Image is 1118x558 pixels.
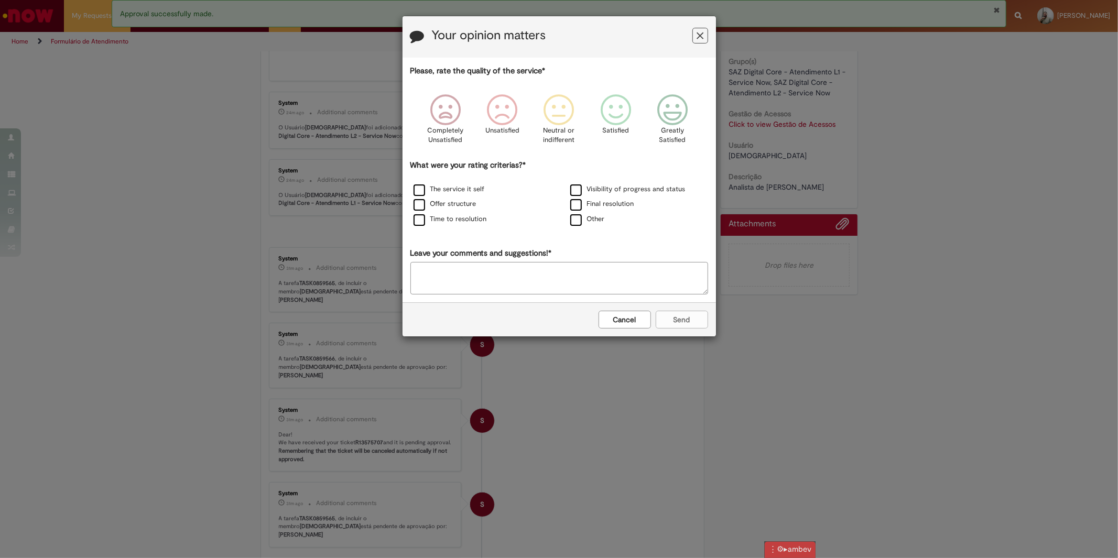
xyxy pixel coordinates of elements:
button: Cancel [599,311,651,329]
label: Your opinion matters [432,29,546,42]
p: Unsatisfied [485,126,519,136]
label: Time to resolution [414,214,487,224]
label: Visibility of progress and status [570,184,686,194]
span: Doubleclick to run command /pop [788,544,811,555]
div: Click an hold to drag [769,544,777,555]
div: Completely Unsatisfied [419,86,472,158]
div: Unsatisfied [475,86,529,158]
label: Leave your comments and suggestions!* [410,248,552,259]
label: Please, rate the quality of the service* [410,65,546,76]
label: The service it self [414,184,485,194]
span: Click to configure InstanceTag, SHIFT Click to disable [777,544,784,555]
span: Click to execute command /tn, hold SHIFT for /vd [784,544,788,555]
p: Neutral or indifferent [540,126,578,145]
label: Other [570,214,605,224]
div: Greatly Satisfied [646,86,699,158]
div: Neutral or indifferent [532,86,585,158]
p: Greatly Satisfied [654,126,691,145]
label: Final resolution [570,199,634,209]
div: Satisfied [589,86,643,158]
p: Completely Unsatisfied [427,126,464,145]
div: What were your rating criterias?* [410,160,708,227]
label: Offer structure [414,199,476,209]
p: Satisfied [602,126,629,136]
